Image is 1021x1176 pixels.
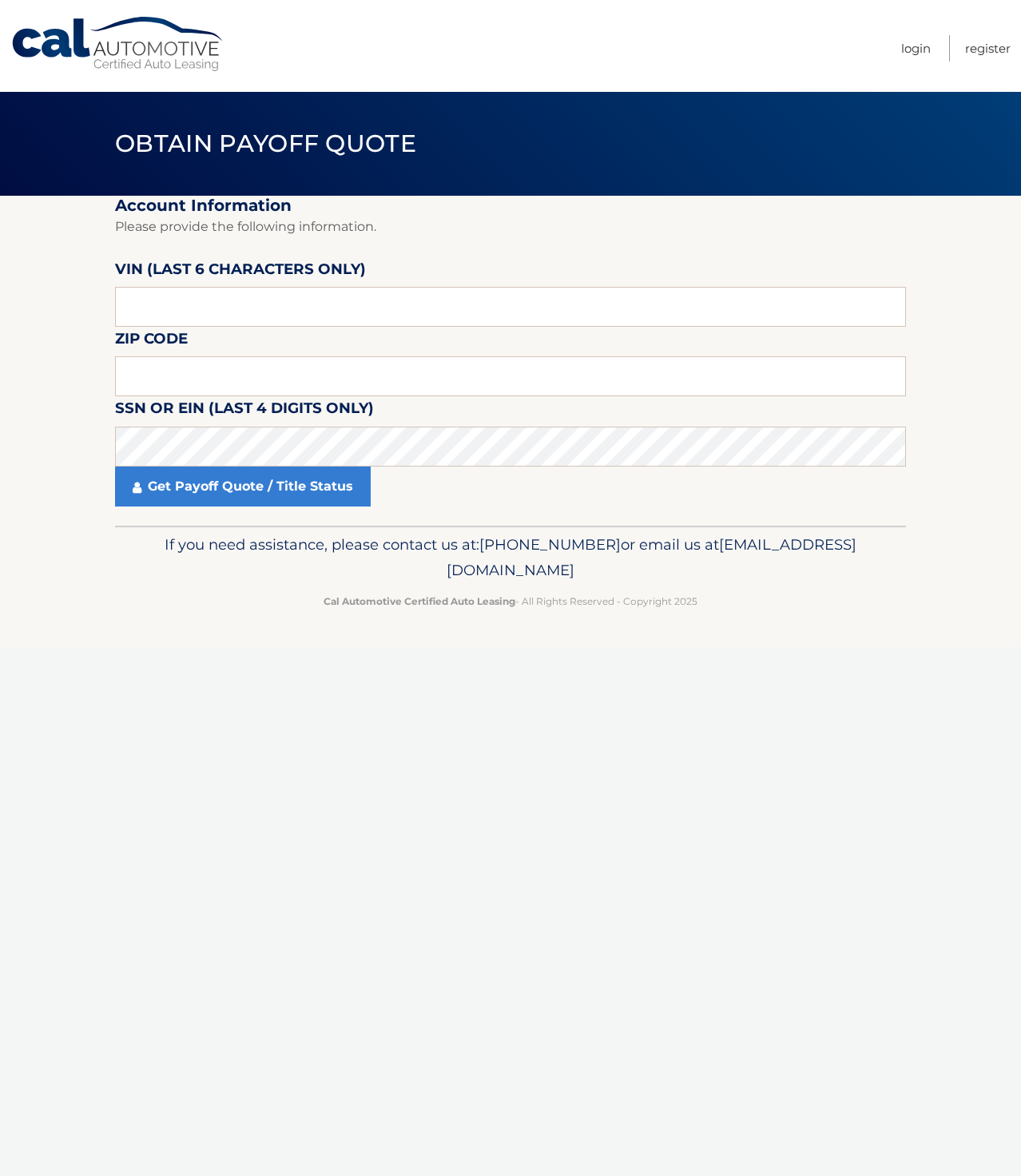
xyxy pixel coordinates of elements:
[479,535,621,554] span: [PHONE_NUMBER]
[115,196,906,216] h2: Account Information
[125,532,896,583] p: If you need assistance, please contact us at: or email us at
[125,593,896,610] p: - All Rights Reserved - Copyright 2025
[10,16,226,73] a: Cal Automotive
[115,467,371,507] a: Get Payoff Quote / Title Status
[901,35,931,62] a: Login
[324,595,515,607] strong: Cal Automotive Certified Auto Leasing
[115,257,366,287] label: VIN (last 6 characters only)
[115,129,416,158] span: Obtain Payoff Quote
[115,327,188,356] label: Zip Code
[115,396,374,426] label: SSN or EIN (last 4 digits only)
[965,35,1011,62] a: Register
[115,216,906,238] p: Please provide the following information.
